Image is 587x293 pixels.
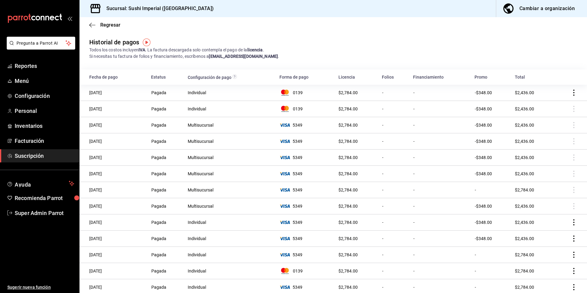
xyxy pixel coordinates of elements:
div: Historial de pagos [89,38,139,47]
td: Pagada [147,198,184,214]
h3: Sucursal: Sushi Imperial ([GEOGRAPHIC_DATA]) [102,5,214,12]
span: $2,784.00 [515,269,534,273]
span: Sugerir nueva función [7,284,74,291]
td: -$348.00 [471,231,511,247]
td: Individual [184,247,276,263]
td: - [409,198,471,214]
td: Pagada [147,263,184,279]
span: $2,784.00 [338,220,358,225]
span: $2,784.00 [338,285,358,290]
span: Pregunta a Parrot AI [17,40,66,46]
button: actions [571,236,577,242]
td: - [409,101,471,117]
div: Todos los costos incluyen . La factura descargada solo contempla el pago de la . Si necesitas tu ... [89,47,577,60]
td: [DATE] [79,166,147,182]
td: - [409,166,471,182]
div: 5349 [279,139,331,144]
td: Pagada [147,182,184,198]
td: Individual [184,85,276,101]
span: $2,784.00 [338,155,358,160]
span: Super Admin Parrot [15,209,74,217]
td: Multisucursal [184,150,276,166]
td: Individual [184,214,276,231]
span: $2,436.00 [515,171,534,176]
div: 5349 [279,123,331,128]
span: $2,784.00 [338,123,358,128]
td: Pagada [147,117,184,133]
td: Pagada [147,247,184,263]
td: Individual [184,231,276,247]
div: 0139 [279,90,331,96]
td: Pagada [147,231,184,247]
th: Fecha de pago [79,69,147,85]
button: open_drawer_menu [67,16,72,21]
td: -$348.00 [471,85,511,101]
td: [DATE] [79,117,147,133]
td: Pagada [147,133,184,150]
td: - [378,247,409,263]
td: - [409,231,471,247]
td: -$348.00 [471,198,511,214]
td: - [378,198,409,214]
span: Si el pago de la suscripción es agrupado con todas las sucursales, será denominado como Multisucu... [232,75,237,80]
div: 5349 [279,155,331,160]
td: Individual [184,101,276,117]
th: Financiamiento [409,69,471,85]
th: Total [511,69,555,85]
div: 0139 [279,106,331,112]
td: Pagada [147,214,184,231]
span: Recomienda Parrot [15,194,74,202]
td: - [471,263,511,279]
span: $2,436.00 [515,204,534,209]
span: $2,784.00 [515,285,534,290]
div: 5349 [279,236,331,241]
td: - [409,214,471,231]
div: 0139 [279,268,331,274]
span: Menú [15,77,74,85]
th: Forma de pago [276,69,335,85]
td: -$348.00 [471,166,511,182]
td: - [409,182,471,198]
button: Regresar [89,22,120,28]
span: $2,784.00 [338,90,358,95]
span: Inventarios [15,122,74,130]
td: Multisucursal [184,117,276,133]
span: Regresar [100,22,120,28]
span: Facturación [15,137,74,145]
td: -$348.00 [471,133,511,150]
div: 5349 [279,187,331,192]
td: Individual [184,263,276,279]
td: Pagada [147,150,184,166]
span: $2,784.00 [515,252,534,257]
td: [DATE] [79,214,147,231]
td: Multisucursal [184,182,276,198]
td: -$348.00 [471,101,511,117]
span: $2,436.00 [515,236,534,241]
td: -$348.00 [471,150,511,166]
a: Pregunta a Parrot AI [4,44,75,51]
button: actions [571,284,577,290]
div: 5349 [279,171,331,176]
span: $2,784.00 [338,269,358,273]
td: [DATE] [79,263,147,279]
td: [DATE] [79,182,147,198]
td: -$348.00 [471,214,511,231]
span: $2,436.00 [515,106,534,111]
th: Licencia [335,69,378,85]
span: $2,784.00 [338,106,358,111]
span: $2,436.00 [515,90,534,95]
span: $2,784.00 [515,187,534,192]
td: - [409,85,471,101]
button: actions [571,252,577,258]
td: - [378,182,409,198]
td: Multisucursal [184,166,276,182]
span: $2,436.00 [515,123,534,128]
th: Configuración de pago [184,69,276,85]
div: 5349 [279,285,331,290]
td: - [378,263,409,279]
span: $2,436.00 [515,155,534,160]
td: Pagada [147,85,184,101]
span: Configuración [15,92,74,100]
td: [DATE] [79,133,147,150]
span: $2,784.00 [338,187,358,192]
